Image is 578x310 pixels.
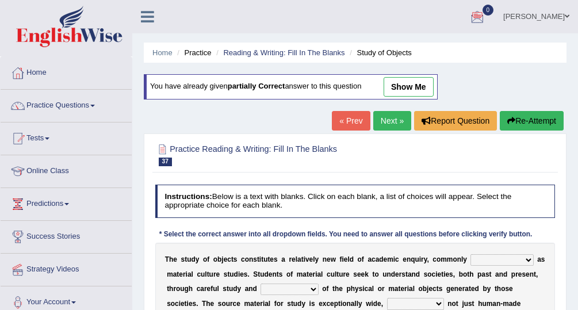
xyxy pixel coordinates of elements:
[269,270,273,278] b: e
[197,285,201,293] b: c
[357,270,361,278] b: e
[244,300,250,308] b: m
[518,270,522,278] b: e
[196,300,198,308] b: .
[267,255,270,263] b: t
[404,285,407,293] b: r
[301,300,305,308] b: y
[368,285,372,293] b: a
[483,285,487,293] b: b
[339,285,343,293] b: e
[515,270,518,278] b: r
[303,270,307,278] b: a
[272,270,276,278] b: n
[307,270,309,278] b: t
[463,255,467,263] b: y
[181,300,185,308] b: e
[261,255,263,263] b: t
[260,270,264,278] b: u
[457,255,461,263] b: n
[227,285,229,293] b: t
[537,255,541,263] b: a
[173,270,177,278] b: a
[152,48,173,57] a: Home
[230,300,233,308] b: r
[281,300,284,308] b: r
[497,285,501,293] b: h
[185,285,189,293] b: g
[495,285,497,293] b: t
[501,285,505,293] b: o
[167,270,173,278] b: m
[257,255,259,263] b: t
[236,300,240,308] b: e
[368,255,372,263] b: a
[424,270,428,278] b: s
[358,255,362,263] b: o
[206,300,210,308] b: h
[1,57,132,86] a: Home
[1,188,132,217] a: Predictions
[229,270,234,278] b: u
[189,300,193,308] b: e
[382,285,385,293] b: r
[254,300,257,308] b: t
[376,255,380,263] b: a
[331,270,335,278] b: u
[469,285,471,293] b: t
[403,255,407,263] b: e
[297,300,301,308] b: d
[435,270,437,278] b: i
[416,270,420,278] b: d
[438,270,442,278] b: e
[229,285,233,293] b: u
[217,285,219,293] b: l
[365,270,369,278] b: k
[459,270,463,278] b: b
[210,285,213,293] b: f
[432,270,436,278] b: c
[253,270,258,278] b: S
[522,270,526,278] b: s
[291,300,293,308] b: t
[263,255,267,263] b: u
[503,270,507,278] b: d
[331,255,336,263] b: w
[339,270,343,278] b: u
[167,300,171,308] b: s
[181,255,185,263] b: s
[323,300,327,308] b: x
[405,270,408,278] b: t
[541,255,545,263] b: s
[277,270,279,278] b: t
[274,300,277,308] b: f
[342,255,343,263] b: i
[240,270,244,278] b: e
[407,285,409,293] b: i
[534,270,536,278] b: t
[445,270,449,278] b: e
[453,255,457,263] b: o
[309,300,311,308] b: i
[346,270,350,278] b: e
[247,270,249,278] b: .
[202,300,206,308] b: T
[204,285,207,293] b: r
[387,270,391,278] b: n
[462,285,465,293] b: r
[287,300,291,308] b: s
[207,285,211,293] b: e
[185,255,187,263] b: t
[253,255,257,263] b: s
[388,285,395,293] b: m
[384,77,434,97] a: show me
[224,255,228,263] b: e
[227,270,229,278] b: t
[207,255,209,263] b: f
[155,185,556,217] h4: Below is a text with blanks. Click on each blank, a list of choices will appear. Select the appro...
[258,270,260,278] b: t
[205,270,206,278] b: l
[167,285,169,293] b: t
[289,255,292,263] b: r
[169,285,173,293] b: h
